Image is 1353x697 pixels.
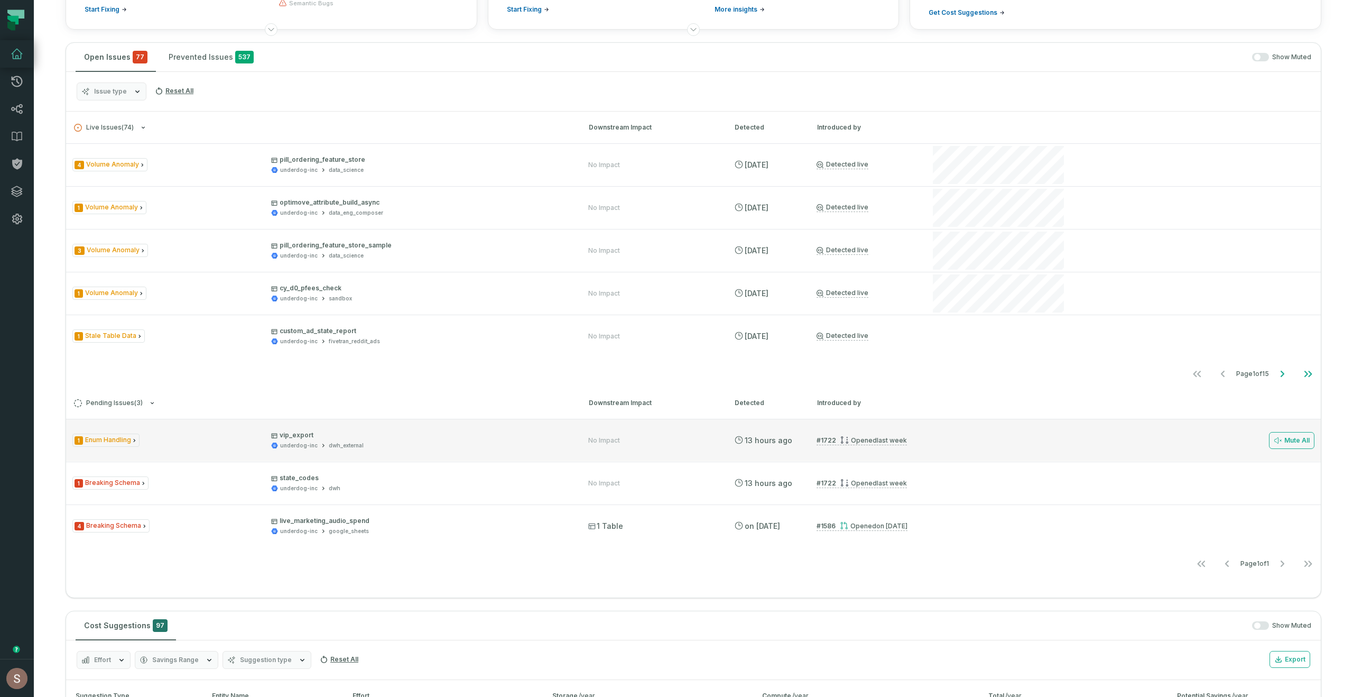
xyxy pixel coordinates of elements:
[840,479,907,487] div: Opened
[745,246,768,255] relative-time: Sep 2, 2025, 7:35 AM GMT+3
[94,87,127,96] span: Issue type
[588,479,620,488] div: No Impact
[589,398,716,408] div: Downstream Impact
[589,123,716,132] div: Downstream Impact
[329,166,364,174] div: data_science
[76,611,176,640] button: Cost Suggestions
[72,476,149,490] span: Issue Type
[745,203,768,212] relative-time: Sep 2, 2025, 7:35 AM GMT+3
[735,398,798,408] div: Detected
[280,166,318,174] div: underdog-inc
[74,124,134,132] span: Live Issues ( 74 )
[588,204,620,212] div: No Impact
[1269,553,1295,574] button: Go to next page
[329,527,369,535] div: google_sheets
[840,522,907,530] div: Opened
[817,479,907,488] a: #1722Opened[DATE] 2:00:10 AM
[75,479,83,488] span: Severity
[271,327,569,335] p: custom_ad_state_report
[72,329,145,343] span: Issue Type
[75,522,84,530] span: Severity
[1295,553,1321,574] button: Go to last page
[588,332,620,341] div: No Impact
[12,645,21,654] div: Tooltip anchor
[817,521,907,531] a: #1586Opened[DATE] 10:41:44 PM
[77,651,131,669] button: Effort
[77,82,146,100] button: Issue type
[180,621,1311,630] div: Show Muted
[745,436,792,445] relative-time: Sep 3, 2025, 4:08 AM GMT+3
[316,651,363,668] button: Reset All
[745,332,768,341] relative-time: Aug 31, 2025, 7:26 AM GMT+3
[1269,432,1314,449] button: Mute All
[66,553,1321,574] nav: pagination
[588,246,620,255] div: No Impact
[929,8,1005,17] a: Get Cost Suggestions
[151,82,198,99] button: Reset All
[588,289,620,298] div: No Impact
[929,8,997,17] span: Get Cost Suggestions
[280,209,318,217] div: underdog-inc
[72,201,146,214] span: Issue Type
[271,155,569,164] p: pill_ordering_feature_store
[160,43,262,71] button: Prevented Issues
[745,521,780,530] relative-time: Jul 30, 2025, 11:25 PM GMT+3
[745,289,768,298] relative-time: Aug 31, 2025, 7:26 AM GMT+3
[715,5,757,14] span: More insights
[152,656,199,664] span: Savings Range
[66,363,1321,384] nav: pagination
[507,5,542,14] span: Start Fixing
[75,204,83,212] span: Severity
[271,431,569,439] p: vip_export
[75,436,83,445] span: Severity
[715,5,765,14] a: More insights
[329,337,380,345] div: fivetran_reddit_ads
[271,198,569,207] p: optimove_attribute_build_async
[329,484,340,492] div: dwh
[235,51,254,63] span: 537
[6,668,27,689] img: avatar of Shay Gafniel
[1189,553,1321,574] ul: Page 1 of 1
[72,519,150,533] span: Issue Type
[745,479,792,488] relative-time: Sep 3, 2025, 4:08 AM GMT+3
[817,436,907,445] a: #1722Opened[DATE] 2:00:10 AM
[507,5,549,14] a: Start Fixing
[735,123,798,132] div: Detected
[1269,363,1295,384] button: Go to next page
[329,442,364,450] div: dwh_external
[74,124,570,132] button: Live Issues(74)
[1189,553,1214,574] button: Go to first page
[817,398,912,408] div: Introduced by
[588,521,623,531] span: 1 Table
[280,337,318,345] div: underdog-inc
[72,244,148,257] span: Issue Type
[75,332,83,341] span: Severity
[135,651,218,669] button: Savings Range
[72,287,146,300] span: Issue Type
[817,123,912,132] div: Introduced by
[223,651,311,669] button: Suggestion type
[877,479,907,487] relative-time: Aug 28, 2025, 2:00 AM GMT+3
[1215,553,1240,574] button: Go to previous page
[280,295,318,302] div: underdog-inc
[280,252,318,260] div: underdog-inc
[1184,363,1321,384] ul: Page 1 of 15
[817,332,868,341] a: Detected live
[588,436,620,445] div: No Impact
[271,474,569,482] p: state_codes
[72,434,140,447] span: Issue Type
[1269,651,1310,668] button: Export
[85,5,119,14] span: Start Fixing
[877,436,907,444] relative-time: Aug 28, 2025, 2:00 AM GMT+3
[75,161,84,169] span: Severity
[74,399,570,407] button: Pending Issues(3)
[94,656,111,664] span: Effort
[266,53,1311,62] div: Show Muted
[85,5,127,14] a: Start Fixing
[271,517,569,525] p: live_marketing_audio_spend
[817,203,868,212] a: Detected live
[153,619,168,632] span: 97
[280,484,318,492] div: underdog-inc
[271,284,569,292] p: cy_d0_pfees_check
[840,436,907,444] div: Opened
